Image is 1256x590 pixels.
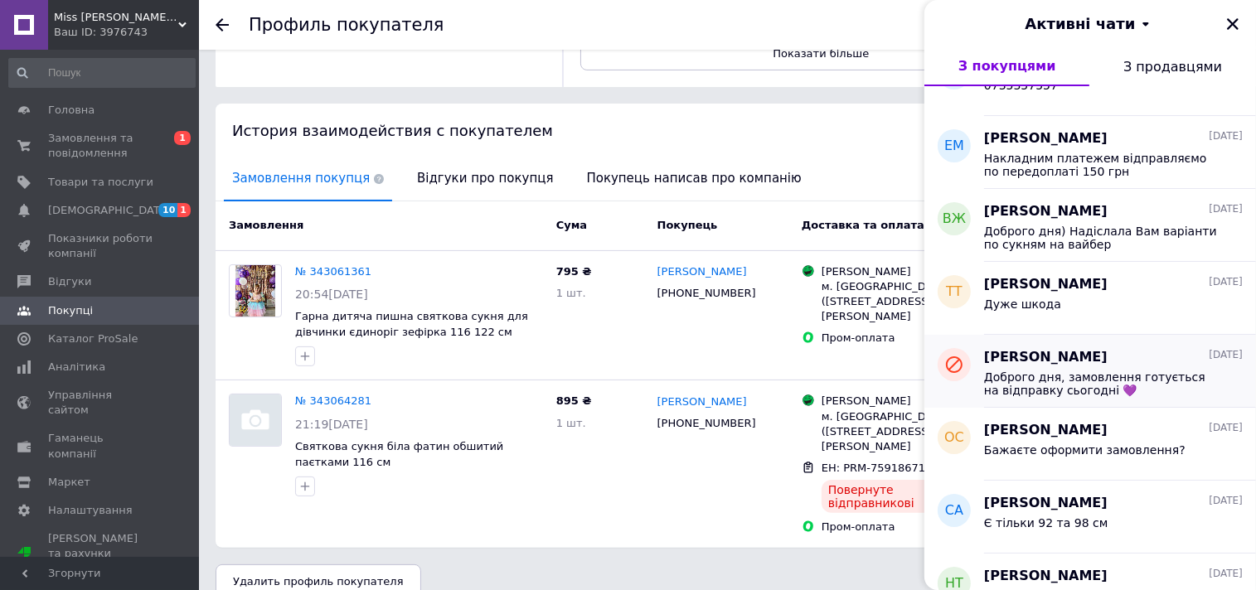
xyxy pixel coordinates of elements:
a: № 343064281 [295,394,371,407]
a: [PERSON_NAME] [657,264,747,280]
span: Товари та послуги [48,175,153,190]
span: [PERSON_NAME] [984,567,1108,586]
span: Показники роботи компанії [48,231,153,261]
a: Святкова сукня біла фатин обшитий паєтками 116 см [295,440,503,468]
span: [DATE] [1209,567,1243,581]
span: [DATE] [1209,275,1243,289]
div: [PERSON_NAME] [822,394,957,409]
span: [PERSON_NAME] [984,494,1108,513]
img: Фото товару [230,394,281,446]
span: Головна [48,103,95,118]
span: Гаманець компанії [48,431,153,461]
img: Фото товару [235,265,275,317]
span: [DATE] [1209,421,1243,435]
div: м. [GEOGRAPHIC_DATA] ([STREET_ADDRESS][PERSON_NAME] [822,279,957,325]
span: Удалить профиль покупателя [233,575,404,588]
span: 1 [177,203,191,217]
button: З покупцями [924,46,1089,86]
span: Є тільки 92 та 98 см [984,516,1108,530]
button: ОС[PERSON_NAME][DATE]Бажаєте оформити замовлення? [924,408,1256,481]
button: Активні чати [971,13,1210,35]
a: [PERSON_NAME] [657,394,747,410]
span: [PERSON_NAME] [984,275,1108,294]
span: Cума [556,219,587,231]
span: 795 ₴ [556,265,592,278]
span: ОС [944,428,964,447]
input: Пошук [8,58,196,88]
span: Маркет [48,475,90,490]
span: Дуже шкода [984,297,1061,311]
button: [PERSON_NAME][DATE]Доброго дня, замовлення готується на відправку сьогодні 💜 [924,335,1256,408]
span: 20:54[DATE] [295,288,368,301]
span: З продавцями [1123,59,1222,75]
div: м. [GEOGRAPHIC_DATA] ([STREET_ADDRESS][PERSON_NAME] [822,409,957,455]
span: ЕН: PRM-759186719 [822,462,933,474]
div: Повернутися назад [216,18,229,31]
div: Ваш ID: 3976743 [54,25,199,40]
a: Фото товару [229,264,282,317]
a: Фото товару [229,394,282,447]
span: История взаимодействия с покупателем [232,122,553,139]
span: Активні чати [1025,13,1135,35]
span: 1 шт. [556,417,586,429]
span: Покупець [657,219,718,231]
button: ЕМ[PERSON_NAME][DATE]Накладним платежем відправляємо по передоплаті 150 грн [924,116,1256,189]
button: Закрити [1223,14,1243,34]
span: Замовлення [229,219,303,231]
button: СА[PERSON_NAME][DATE]Є тільки 92 та 98 см [924,481,1256,554]
span: ВЖ [943,210,966,229]
span: З покупцями [958,58,1056,74]
span: [PERSON_NAME] та рахунки [48,531,153,577]
span: ТТ [946,283,963,302]
span: Налаштування [48,503,133,518]
span: Каталог ProSale [48,331,138,346]
span: 21:19[DATE] [295,418,368,431]
span: Бажаєте оформити замовлення? [984,443,1186,457]
span: [PERSON_NAME] [984,421,1108,440]
a: Гарна дитяча пишна святкова сукня для дівчинки єдиноріг зефірка 116 122 см [295,310,528,338]
span: [PERSON_NAME] [984,348,1108,367]
span: Доставка та оплата [802,219,924,231]
span: [PERSON_NAME] [984,129,1108,148]
span: 10 [158,203,177,217]
span: Накладним платежем відправляємо по передоплаті 150 грн [984,152,1220,178]
span: Відгуки [48,274,91,289]
h1: Профиль покупателя [249,15,444,35]
span: Покупець написав про компанію [579,157,810,200]
span: [DATE] [1209,129,1243,143]
span: 1 [174,131,191,145]
span: [PERSON_NAME] [984,202,1108,221]
span: ЕМ [944,137,964,156]
span: Miss Bunny 🐰 Дитячий одяг, взуття та аксесуари [54,10,178,25]
span: 895 ₴ [556,394,592,407]
span: [DATE] [1209,494,1243,508]
div: [PHONE_NUMBER] [654,413,759,434]
a: № 343061361 [295,265,371,278]
span: Відгуки про покупця [409,157,561,200]
button: Показати більше [580,37,1061,70]
div: Пром-оплата [822,331,957,346]
span: Аналітика [48,360,105,375]
span: [DATE] [1209,202,1243,216]
span: [DEMOGRAPHIC_DATA] [48,203,171,218]
div: [PERSON_NAME] [822,264,957,279]
span: Покупці [48,303,93,318]
button: З продавцями [1089,46,1256,86]
span: Доброго дня, замовлення готується на відправку сьогодні 💜 [984,370,1220,397]
div: Пром-оплата [822,520,957,534]
span: [DATE] [1209,348,1243,362]
div: Повернуте відправникові [822,480,957,513]
span: Доброго дня) Надіслала Вам варіанти по сукням на вайбер [984,225,1220,251]
span: Замовлення покупця [224,157,392,200]
div: [PHONE_NUMBER] [654,283,759,304]
span: Показати більше [773,47,869,60]
button: ТТ[PERSON_NAME][DATE]Дуже шкода [924,262,1256,335]
span: 1 шт. [556,287,586,299]
span: Замовлення та повідомлення [48,131,153,161]
span: СА [945,501,963,520]
span: Управління сайтом [48,388,153,418]
button: ВЖ[PERSON_NAME][DATE]Доброго дня) Надіслала Вам варіанти по сукням на вайбер [924,189,1256,262]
